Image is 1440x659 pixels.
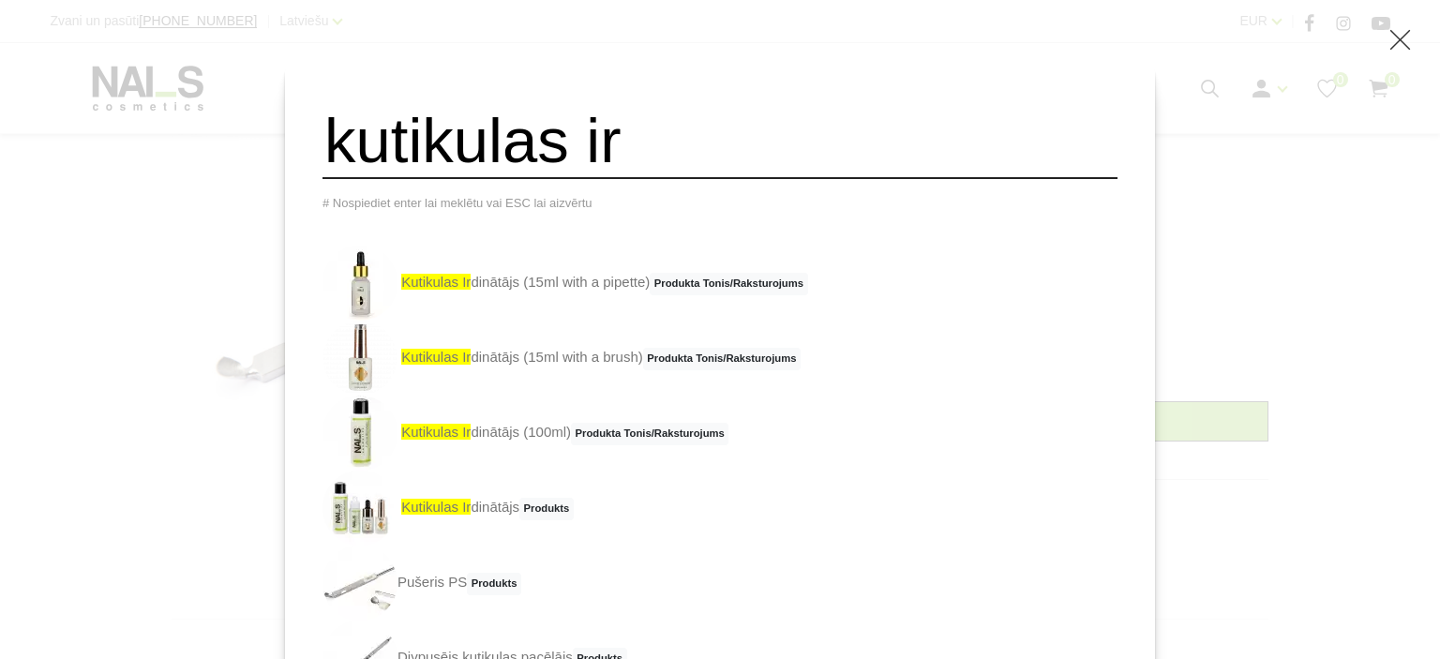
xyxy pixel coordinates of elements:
[571,423,728,445] span: Produkta Tonis/Raksturojums
[401,349,471,365] span: kutikulas ir
[322,396,728,471] a: kutikulas irdinātājs (100ml)Produkta Tonis/Raksturojums
[401,499,471,515] span: kutikulas ir
[322,546,521,621] a: Pušeris PSProdukts
[467,573,521,595] span: Produkts
[322,246,808,321] a: kutikulas irdinātājs (15ml with a pipette)Produkta Tonis/Raksturojums
[322,396,397,471] img: Līdzeklis kutikulas mīkstināšanai un irdināšanai vien pāris sekunžu laikā. Ideāli piemērots kutik...
[322,321,801,396] a: kutikulas irdinātājs (15ml with a brush)Produkta Tonis/Raksturojums
[322,321,397,396] img: Līdzeklis kutikulas mīkstināšanai un irdināšanai vien pāris sekunžu laikā. Ideāli piemērots kutik...
[401,424,471,440] span: kutikulas ir
[643,348,801,370] span: Produkta Tonis/Raksturojums
[322,196,592,210] span: # Nospiediet enter lai meklētu vai ESC lai aizvērtu
[519,498,574,520] span: Produkts
[401,274,471,290] span: kutikulas ir
[650,273,807,295] span: Produkta Tonis/Raksturojums
[322,246,397,321] img: Līdzeklis kutikulas mīkstināšanai un irdināšanai vien pāris sekunžu laikā. Ideāli piemērots kutik...
[322,471,574,546] a: kutikulas irdinātājsProdukts
[322,103,1117,179] input: Meklēt produktus ...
